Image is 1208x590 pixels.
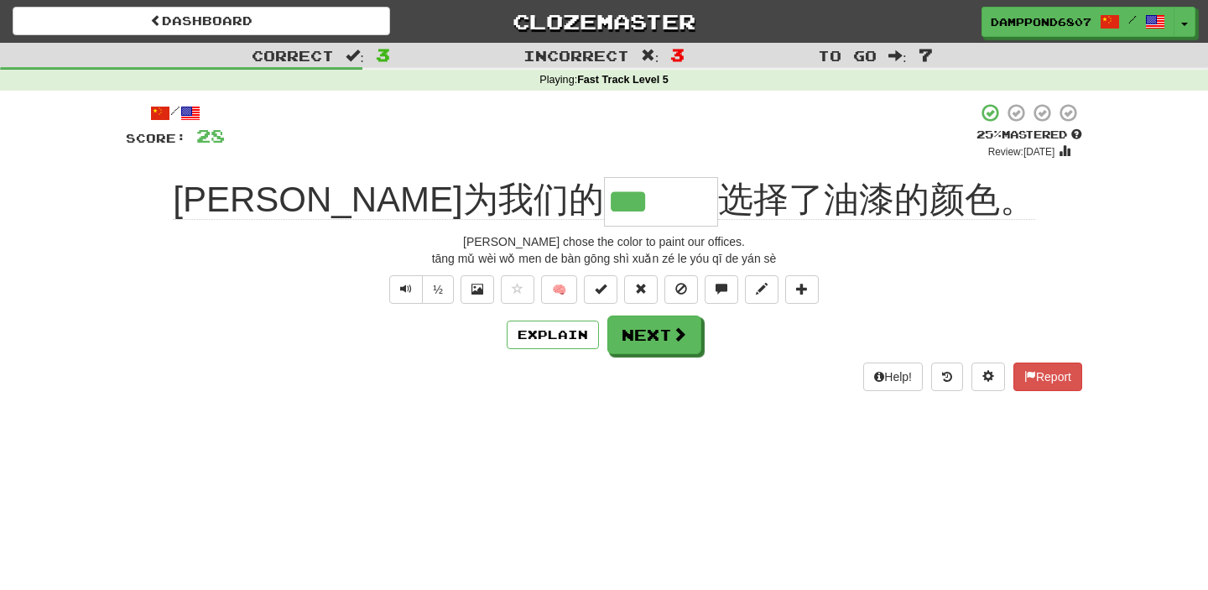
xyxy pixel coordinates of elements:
[931,363,963,391] button: Round history (alt+y)
[376,44,390,65] span: 3
[976,128,1002,141] span: 25 %
[252,47,334,64] span: Correct
[1013,363,1082,391] button: Report
[501,275,534,304] button: Favorite sentence (alt+f)
[507,321,599,349] button: Explain
[584,275,617,304] button: Set this sentence to 100% Mastered (alt+m)
[13,7,390,35] a: Dashboard
[607,316,701,354] button: Next
[523,47,629,64] span: Incorrect
[577,74,669,86] strong: Fast Track Level 5
[991,14,1091,29] span: DampPond6807
[346,49,364,63] span: :
[818,47,877,64] span: To go
[705,275,738,304] button: Discuss sentence (alt+u)
[422,275,454,304] button: ½
[126,131,186,145] span: Score:
[541,275,577,304] button: 🧠
[919,44,933,65] span: 7
[863,363,923,391] button: Help!
[670,44,685,65] span: 3
[126,250,1082,267] div: tāng mǔ wèi wǒ men de bàn gōng shì xuǎn zé le yóu qī de yán sè
[389,275,423,304] button: Play sentence audio (ctl+space)
[173,180,603,220] span: [PERSON_NAME]为我们的
[664,275,698,304] button: Ignore sentence (alt+i)
[981,7,1174,37] a: DampPond6807 /
[976,128,1082,143] div: Mastered
[624,275,658,304] button: Reset to 0% Mastered (alt+r)
[196,125,225,146] span: 28
[461,275,494,304] button: Show image (alt+x)
[888,49,907,63] span: :
[785,275,819,304] button: Add to collection (alt+a)
[988,146,1055,158] small: Review: [DATE]
[126,102,225,123] div: /
[718,180,1035,220] span: 选择了油漆的颜色。
[745,275,778,304] button: Edit sentence (alt+d)
[1128,13,1137,25] span: /
[126,233,1082,250] div: [PERSON_NAME] chose the color to paint our offices.
[386,275,454,304] div: Text-to-speech controls
[415,7,793,36] a: Clozemaster
[641,49,659,63] span: :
